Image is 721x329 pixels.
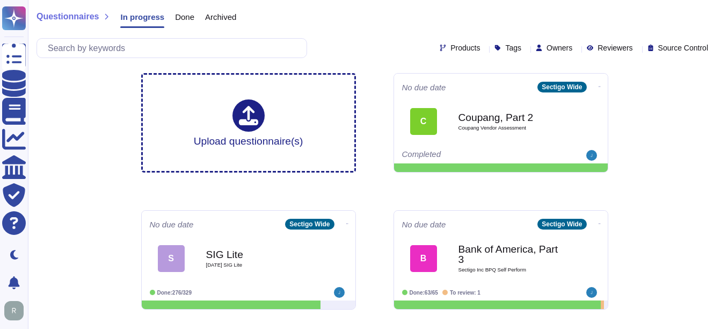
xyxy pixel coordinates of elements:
[402,150,534,161] div: Completed
[410,245,437,272] div: B
[205,13,236,21] span: Archived
[458,125,566,131] span: Coupang Vendor Assessment
[4,301,24,320] img: user
[458,112,566,123] b: Coupang, Part 2
[410,290,438,296] span: Done: 63/65
[458,244,566,264] b: Bank of America, Part 3
[537,82,586,92] div: Sectigo Wide
[402,83,446,91] span: No due date
[2,299,31,323] button: user
[157,290,192,296] span: Done: 276/329
[158,245,185,272] div: S
[586,150,597,161] img: user
[42,39,307,58] input: Search by keywords
[150,220,194,228] span: No due date
[285,219,334,230] div: Sectigo Wide
[450,44,480,52] span: Products
[194,99,303,146] div: Upload questionnaire(s)
[537,219,586,230] div: Sectigo Wide
[450,290,480,296] span: To review: 1
[206,249,314,260] b: SIG Lite
[658,44,708,52] span: Source Control
[547,44,572,52] span: Owners
[37,12,99,21] span: Questionnaires
[206,262,314,268] span: [DATE] SIG Lite
[586,287,597,298] img: user
[410,108,437,135] div: C
[458,267,566,273] span: Sectigo Inc BPQ Self Perform
[175,13,194,21] span: Done
[402,220,446,228] span: No due date
[598,44,632,52] span: Reviewers
[120,13,164,21] span: In progress
[505,44,521,52] span: Tags
[334,287,345,298] img: user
